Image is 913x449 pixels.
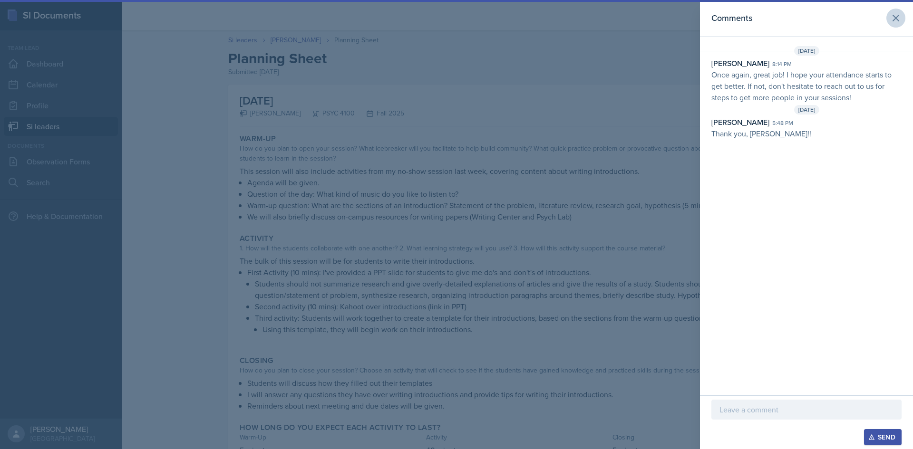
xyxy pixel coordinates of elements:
div: [PERSON_NAME] [711,116,769,128]
p: Once again, great job! I hope your attendance starts to get better. If not, don't hesitate to rea... [711,69,902,103]
p: Thank you, [PERSON_NAME]!! [711,128,902,139]
div: Send [870,433,895,441]
button: Send [864,429,902,445]
span: [DATE] [794,46,819,56]
div: 5:48 pm [772,119,793,127]
div: 8:14 pm [772,60,792,68]
span: [DATE] [794,105,819,115]
h2: Comments [711,11,752,25]
div: [PERSON_NAME] [711,57,769,69]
